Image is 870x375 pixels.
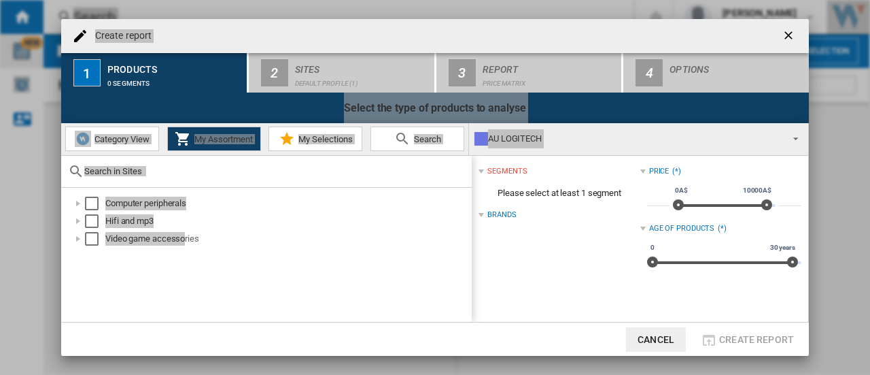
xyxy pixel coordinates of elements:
input: Search in Sites [84,166,465,176]
span: Please select at least 1 segment [478,180,640,206]
span: 30 years [768,242,797,253]
div: 4 [636,59,663,86]
button: My Assortment [167,127,261,151]
div: Computer peripherals [105,197,470,210]
div: Age of products [649,223,715,234]
div: Products [107,59,241,73]
div: 1 [73,59,101,86]
button: Search [370,127,464,151]
span: 0A$ [673,185,690,196]
button: 2 Sites Default profile (1) [249,53,436,93]
div: 0 segments [107,73,241,87]
div: Report [483,59,616,73]
span: My Selections [295,134,353,144]
button: Create report [697,327,798,352]
div: Select the type of products to analyse [61,93,809,123]
div: Options [669,59,803,73]
div: Default profile (1) [295,73,429,87]
span: 0 [648,242,657,253]
img: wiser-icon-blue.png [75,131,91,147]
button: 4 Options [623,53,809,93]
div: Video game accessories [105,232,470,246]
span: Search [411,134,441,144]
span: My Assortment [191,134,253,144]
md-checkbox: Select [85,232,105,246]
div: Price Matrix [483,73,616,87]
span: Category View [91,134,150,144]
button: Cancel [626,327,686,352]
button: getI18NText('BUTTONS.CLOSE_DIALOG') [776,22,803,50]
div: AU LOGITECH [474,129,781,148]
h4: Create report [88,29,152,43]
div: Hifi and mp3 [105,214,470,228]
div: Sites [295,59,429,73]
div: 3 [449,59,476,86]
div: 2 [261,59,288,86]
div: Brands [487,210,516,221]
button: 3 Report Price Matrix [436,53,623,93]
button: Category View [65,127,159,151]
button: My Selections [268,127,362,151]
div: segments [487,166,527,177]
span: 10000A$ [741,185,773,196]
div: Price [649,166,669,177]
button: 1 Products 0 segments [61,53,248,93]
ng-md-icon: getI18NText('BUTTONS.CLOSE_DIALOG') [782,29,798,45]
md-checkbox: Select [85,197,105,210]
span: Create report [719,334,794,345]
md-checkbox: Select [85,214,105,228]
